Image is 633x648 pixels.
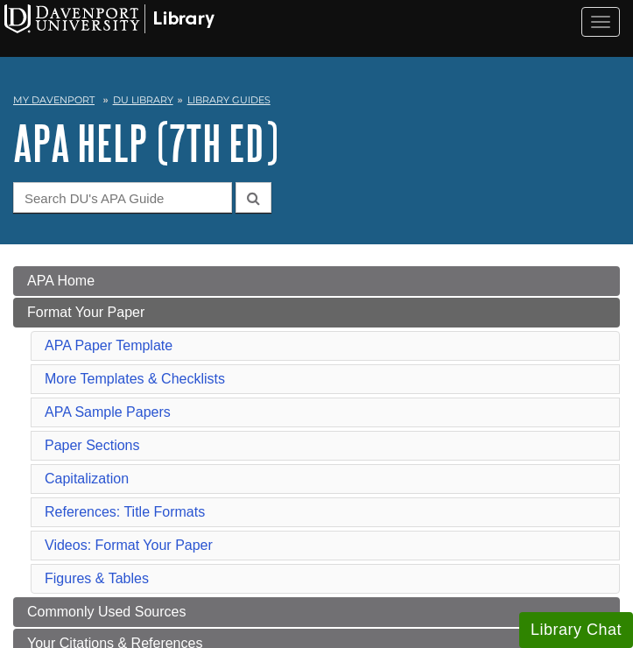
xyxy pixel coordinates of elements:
a: APA Home [13,266,620,296]
img: Davenport University Logo [4,4,215,33]
button: Library Chat [519,612,633,648]
a: Paper Sections [45,438,140,453]
span: Commonly Used Sources [27,604,186,619]
span: Format Your Paper [27,305,144,320]
a: More Templates & Checklists [45,371,225,386]
a: Commonly Used Sources [13,597,620,627]
a: References: Title Formats [45,504,205,519]
a: Format Your Paper [13,298,620,328]
a: Videos: Format Your Paper [45,538,213,553]
a: DU Library [113,94,173,106]
a: Figures & Tables [45,571,149,586]
a: APA Help (7th Ed) [13,116,278,170]
a: Capitalization [45,471,129,486]
span: APA Home [27,273,95,288]
a: Library Guides [187,94,271,106]
a: My Davenport [13,93,95,108]
input: Search DU's APA Guide [13,182,232,213]
a: APA Paper Template [45,338,172,353]
a: APA Sample Papers [45,405,171,419]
